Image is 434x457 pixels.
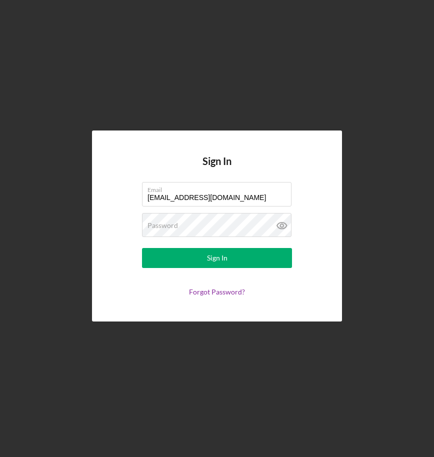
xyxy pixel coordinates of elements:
[207,248,227,268] div: Sign In
[202,155,231,182] h4: Sign In
[147,221,178,229] label: Password
[147,182,291,193] label: Email
[189,287,245,296] a: Forgot Password?
[142,248,292,268] button: Sign In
